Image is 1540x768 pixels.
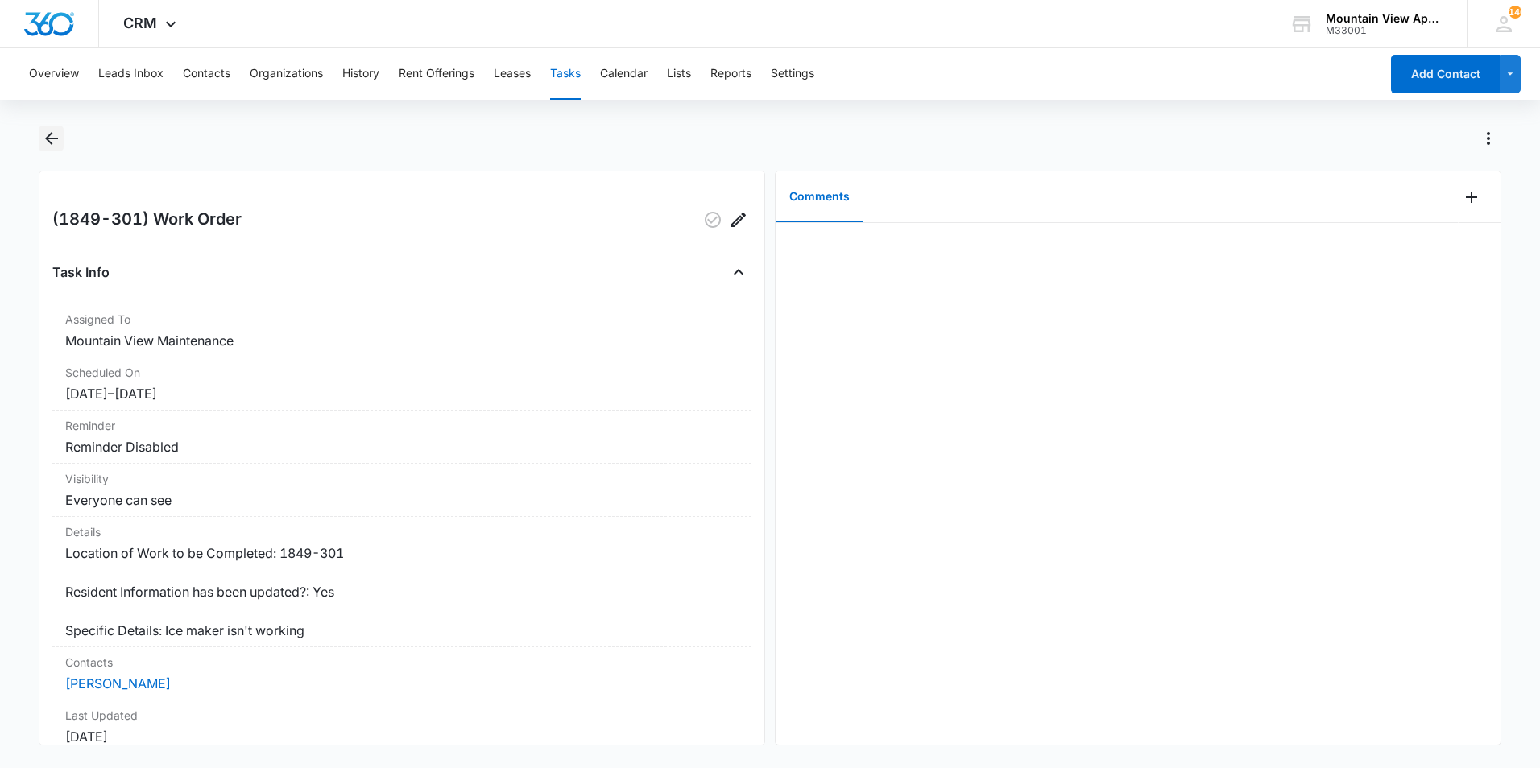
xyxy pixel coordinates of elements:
span: 146 [1509,6,1521,19]
button: Overview [29,48,79,100]
a: [PERSON_NAME] [65,675,171,692]
div: ReminderReminder Disabled [52,411,751,464]
button: Leads Inbox [98,48,164,100]
div: DetailsLocation of Work to be Completed: 1849-301 Resident Information has been updated?: Yes Spe... [52,517,751,647]
dt: Last Updated [65,707,739,724]
button: Calendar [600,48,648,100]
button: Lists [667,48,691,100]
div: Scheduled On[DATE]–[DATE] [52,357,751,411]
h2: (1849-301) Work Order [52,207,242,233]
dt: Contacts [65,654,739,671]
button: Organizations [250,48,323,100]
h4: Task Info [52,262,110,282]
button: Reports [710,48,751,100]
dd: Everyone can see [65,490,739,510]
dt: Scheduled On [65,364,739,381]
dt: Visibility [65,470,739,487]
button: Leases [494,48,531,100]
button: Actions [1476,126,1501,151]
dd: Location of Work to be Completed: 1849-301 Resident Information has been updated?: Yes Specific D... [65,543,739,640]
button: Tasks [550,48,581,100]
div: Contacts[PERSON_NAME] [52,647,751,700]
button: Close [726,259,751,285]
dt: Reminder [65,417,739,434]
div: notifications count [1509,6,1521,19]
button: Rent Offerings [399,48,474,100]
button: Add Comment [1459,184,1484,210]
dd: Mountain View Maintenance [65,331,739,350]
button: Contacts [183,48,230,100]
div: Last Updated[DATE] [52,700,751,754]
button: Edit [726,207,751,233]
button: History [342,48,379,100]
dt: Details [65,523,739,540]
div: account name [1326,12,1443,25]
button: Settings [771,48,814,100]
dd: [DATE] – [DATE] [65,384,739,403]
div: VisibilityEveryone can see [52,464,751,517]
span: CRM [123,14,157,31]
button: Add Contact [1391,55,1500,93]
button: Back [39,126,64,151]
dt: Assigned To [65,311,739,328]
div: Assigned ToMountain View Maintenance [52,304,751,357]
button: Comments [776,172,863,222]
dd: [DATE] [65,727,739,746]
dd: Reminder Disabled [65,437,739,456]
div: account id [1326,25,1443,36]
